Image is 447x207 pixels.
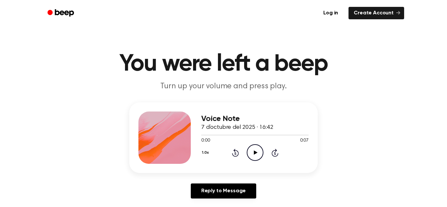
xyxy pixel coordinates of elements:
button: 1.0x [201,147,211,158]
span: 0:00 [201,137,210,144]
a: Beep [43,7,80,20]
a: Reply to Message [191,183,256,198]
a: Log in [317,6,345,21]
p: Turn up your volume and press play. [98,81,349,92]
h1: You were left a beep [56,52,391,76]
h3: Voice Note [201,114,309,123]
span: 0:07 [300,137,309,144]
a: Create Account [349,7,404,19]
span: 7 d’octubre del 2025 · 16:42 [201,125,273,130]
